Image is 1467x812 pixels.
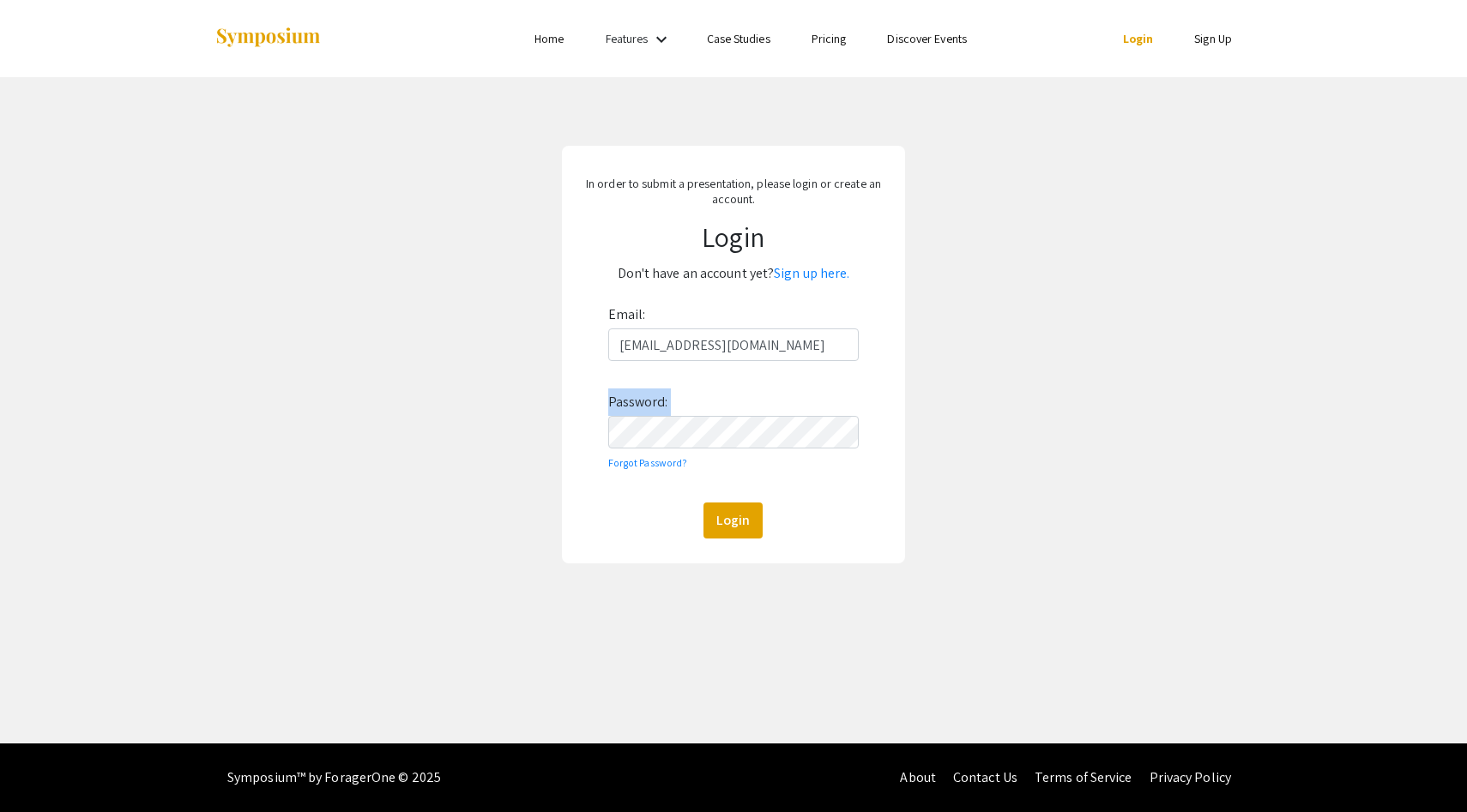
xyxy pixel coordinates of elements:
[13,735,73,799] iframe: Chat
[606,31,649,46] a: Features
[703,502,763,538] button: Login
[1194,31,1232,46] a: Sign Up
[887,31,967,46] a: Discover Events
[608,301,646,328] label: Email:
[707,31,770,46] a: Case Studies
[812,31,847,46] a: Pricing
[534,31,564,46] a: Home
[214,27,322,50] img: Symposium by ForagerOne
[953,768,1017,786] a: Contact Us
[608,388,668,416] label: Password:
[577,220,890,253] h1: Login
[1123,31,1154,46] a: Login
[1150,768,1231,786] a: Privacy Policy
[227,743,441,812] div: Symposium™ by ForagerOne © 2025
[651,29,672,50] mat-icon: Expand Features list
[577,260,890,287] p: Don't have an account yet?
[1035,768,1132,786] a: Terms of Service
[577,176,890,207] p: In order to submit a presentation, please login or create an account.
[900,768,936,786] a: About
[774,264,849,282] a: Sign up here.
[608,456,688,469] a: Forgot Password?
